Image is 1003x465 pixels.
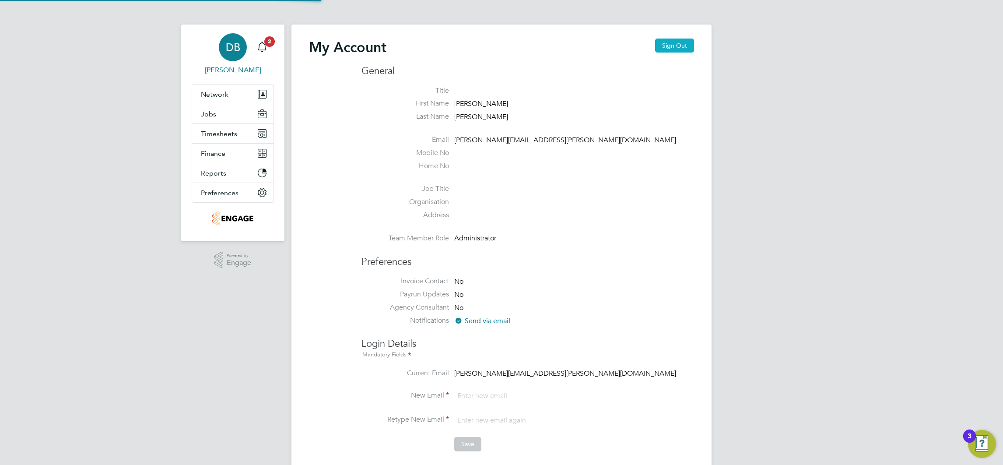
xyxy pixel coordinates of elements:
[454,277,463,286] span: No
[192,183,274,202] button: Preferences
[192,211,274,225] a: Go to home page
[655,39,694,53] button: Sign Out
[201,130,237,138] span: Timesheets
[201,110,216,118] span: Jobs
[214,252,252,268] a: Powered byEngage
[361,415,449,424] label: Retype New Email
[361,277,449,286] label: Invoice Contact
[361,290,449,299] label: Payrun Updates
[192,104,274,123] button: Jobs
[181,25,284,241] nav: Main navigation
[454,317,510,325] span: Send via email
[361,86,449,95] label: Title
[361,112,449,121] label: Last Name
[361,234,449,243] label: Team Member Role
[361,197,449,207] label: Organisation
[361,329,694,360] h3: Login Details
[361,65,694,77] h3: General
[253,33,271,61] a: 2
[227,259,251,267] span: Engage
[454,100,508,109] span: [PERSON_NAME]
[361,316,449,325] label: Notifications
[361,184,449,194] label: Job Title
[968,436,971,447] div: 3
[192,33,274,75] a: DB[PERSON_NAME]
[192,163,274,183] button: Reports
[454,113,508,121] span: [PERSON_NAME]
[454,303,463,312] span: No
[454,369,676,378] span: [PERSON_NAME][EMAIL_ADDRESS][PERSON_NAME][DOMAIN_NAME]
[309,39,386,56] h2: My Account
[212,211,253,225] img: thornbaker-logo-retina.png
[201,189,238,197] span: Preferences
[361,391,449,400] label: New Email
[192,85,274,104] button: Network
[454,388,562,404] input: Enter new email
[227,252,251,259] span: Powered by
[361,303,449,312] label: Agency Consultant
[454,413,562,429] input: Enter new email again
[968,430,996,458] button: Open Resource Center, 3 new notifications
[361,162,449,171] label: Home No
[192,124,274,143] button: Timesheets
[361,135,449,144] label: Email
[361,369,449,378] label: Current Email
[361,211,449,220] label: Address
[361,350,694,360] div: Mandatory Fields
[454,290,463,299] span: No
[201,90,228,99] span: Network
[454,136,676,144] span: [PERSON_NAME][EMAIL_ADDRESS][PERSON_NAME][DOMAIN_NAME]
[192,65,274,75] span: Daniel Bassett
[361,99,449,108] label: First Name
[201,169,226,177] span: Reports
[264,36,275,47] span: 2
[226,42,240,53] span: DB
[361,148,449,158] label: Mobile No
[201,149,225,158] span: Finance
[454,234,537,243] div: Administrator
[454,437,481,451] button: Save
[192,144,274,163] button: Finance
[361,247,694,268] h3: Preferences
